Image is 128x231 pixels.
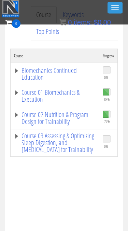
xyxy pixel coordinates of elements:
th: Course [11,49,100,63]
bdi: 0.00 [94,18,111,26]
a: Course 03 Assessing & Optimizing Sleep Digestion, and [MEDICAL_DATA] for Trainability [14,133,96,153]
span: 0% [104,74,108,82]
span: 0 [12,20,20,28]
img: icon11.png [59,19,66,26]
span: items: [74,18,92,26]
a: 0 [5,18,20,27]
a: Biomechanics Continued Education [14,67,96,81]
span: 77% [104,118,110,126]
span: 0 [68,18,72,26]
a: Course 01 Biomechanics & Execution [14,89,96,103]
th: Progress [99,49,118,63]
a: Course 02 Nutrition & Program Design for Trainability [14,112,96,125]
img: n1-education [2,0,19,17]
span: 85% [104,96,110,104]
span: $ [94,18,98,26]
a: 0 items: $0.00 [59,18,111,26]
span: 0% [104,143,108,151]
